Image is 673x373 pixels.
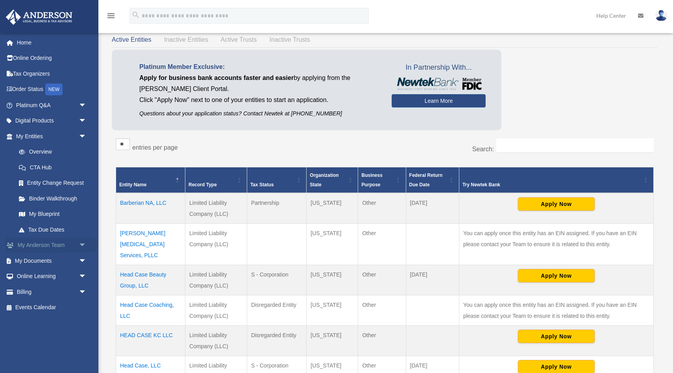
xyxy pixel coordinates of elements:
th: Organization State: Activate to sort [307,167,358,193]
span: arrow_drop_down [79,113,94,129]
a: Order StatusNEW [6,82,98,98]
td: Barberian NA, LLC [116,193,185,224]
td: Limited Liability Company (LLC) [185,295,247,326]
td: [US_STATE] [307,224,358,265]
a: My Anderson Teamarrow_drop_down [6,238,98,253]
td: [US_STATE] [307,193,358,224]
a: Home [6,35,98,50]
td: Disregarded Entity [247,295,306,326]
img: User Pic [655,10,667,21]
td: [DATE] [406,265,459,295]
img: NewtekBankLogoSM.png [396,78,482,90]
span: arrow_drop_down [79,253,94,269]
p: Platinum Member Exclusive: [139,61,380,72]
td: You can apply once this entity has an EIN assigned. If you have an EIN please contact your Team t... [459,295,653,326]
td: Limited Liability Company (LLC) [185,193,247,224]
a: Billingarrow_drop_down [6,284,98,300]
a: Events Calendar [6,300,98,315]
a: Tax Due Dates [11,222,94,238]
div: Try Newtek Bank [462,180,642,189]
span: Apply for business bank accounts faster and easier [139,74,294,81]
th: Record Type: Activate to sort [185,167,247,193]
td: S - Corporation [247,265,306,295]
a: Binder Walkthrough [11,191,94,206]
span: Federal Return Due Date [409,173,443,187]
a: My Documentsarrow_drop_down [6,253,98,269]
span: Active Entities [112,36,151,43]
a: Learn More [392,94,486,108]
td: [DATE] [406,193,459,224]
span: arrow_drop_down [79,97,94,113]
td: Limited Liability Company (LLC) [185,224,247,265]
span: Inactive Entities [164,36,208,43]
label: Search: [472,146,494,152]
td: Limited Liability Company (LLC) [185,326,247,356]
button: Apply Now [518,330,595,343]
span: Organization State [310,173,338,187]
button: Apply Now [518,197,595,211]
td: Other [358,265,406,295]
div: NEW [45,84,63,95]
span: In Partnership With... [392,61,486,74]
a: menu [106,14,116,20]
span: arrow_drop_down [79,269,94,285]
a: My Blueprint [11,206,94,222]
th: Business Purpose: Activate to sort [358,167,406,193]
td: HEAD CASE KC LLC [116,326,185,356]
p: Click "Apply Now" next to one of your entities to start an application. [139,95,380,106]
a: Online Learningarrow_drop_down [6,269,98,284]
th: Try Newtek Bank : Activate to sort [459,167,653,193]
a: Entity Change Request [11,175,94,191]
span: arrow_drop_down [79,128,94,145]
span: Inactive Trusts [270,36,310,43]
a: CTA Hub [11,160,94,175]
span: Business Purpose [361,173,382,187]
span: arrow_drop_down [79,284,94,300]
label: entries per page [132,144,178,151]
i: menu [106,11,116,20]
td: [US_STATE] [307,326,358,356]
td: Other [358,224,406,265]
td: You can apply once this entity has an EIN assigned. If you have an EIN please contact your Team t... [459,224,653,265]
span: arrow_drop_down [79,238,94,254]
td: Limited Liability Company (LLC) [185,265,247,295]
span: Record Type [189,182,217,187]
span: Active Trusts [221,36,257,43]
a: Overview [11,144,91,160]
a: My Entitiesarrow_drop_down [6,128,94,144]
th: Federal Return Due Date: Activate to sort [406,167,459,193]
span: Tax Status [250,182,274,187]
td: Other [358,193,406,224]
i: search [131,11,140,19]
td: Other [358,295,406,326]
td: Head Case Beauty Group, LLC [116,265,185,295]
a: Online Ordering [6,50,98,66]
p: by applying from the [PERSON_NAME] Client Portal. [139,72,380,95]
td: [US_STATE] [307,295,358,326]
td: [PERSON_NAME] [MEDICAL_DATA] Services, PLLC [116,224,185,265]
td: [US_STATE] [307,265,358,295]
a: Platinum Q&Aarrow_drop_down [6,97,98,113]
td: Other [358,326,406,356]
th: Entity Name: Activate to invert sorting [116,167,185,193]
a: Tax Organizers [6,66,98,82]
td: Disregarded Entity [247,326,306,356]
a: Digital Productsarrow_drop_down [6,113,98,129]
span: Entity Name [119,182,146,187]
td: Head Case Coaching, LLC [116,295,185,326]
button: Apply Now [518,269,595,282]
img: Anderson Advisors Platinum Portal [4,9,75,25]
td: Partnership [247,193,306,224]
p: Questions about your application status? Contact Newtek at [PHONE_NUMBER] [139,109,380,119]
th: Tax Status: Activate to sort [247,167,306,193]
